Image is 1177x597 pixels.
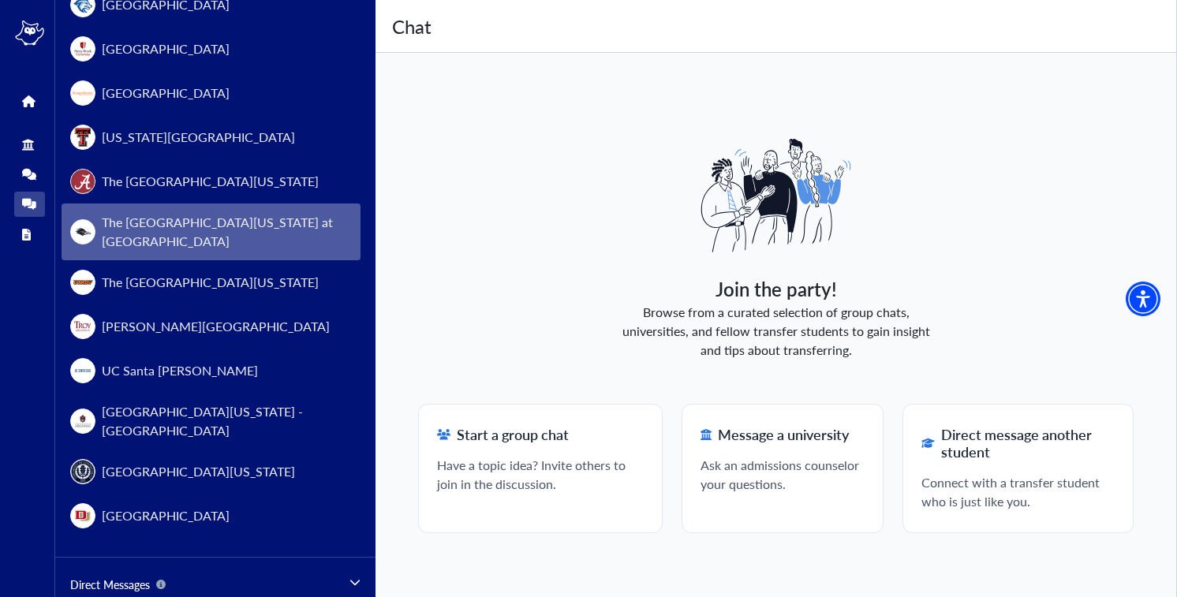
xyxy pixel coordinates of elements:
[701,426,865,443] h2: Message a university
[70,409,95,434] img: item-logo
[102,273,319,292] span: The [GEOGRAPHIC_DATA][US_STATE]
[70,314,95,339] img: item-logo
[15,21,45,46] img: logo
[437,426,644,443] h2: Start a group chat
[716,274,837,303] span: Join the party!
[70,169,95,194] img: item-logo
[437,456,644,494] span: Have a topic idea? Invite others to join in the discussion.
[70,459,95,484] img: item-logo
[102,462,295,481] span: [GEOGRAPHIC_DATA][US_STATE]
[102,128,295,147] span: [US_STATE][GEOGRAPHIC_DATA]
[62,115,361,159] button: item-logo[US_STATE][GEOGRAPHIC_DATA]
[62,71,361,115] button: item-logo[GEOGRAPHIC_DATA]
[1126,282,1160,316] div: Accessibility Menu
[701,456,865,494] span: Ask an admissions counselor your questions.
[62,494,361,538] button: item-logo[GEOGRAPHIC_DATA]
[62,393,361,450] button: item-logo[GEOGRAPHIC_DATA][US_STATE] - [GEOGRAPHIC_DATA]
[62,450,361,494] button: item-logo[GEOGRAPHIC_DATA][US_STATE]
[102,402,352,440] span: [GEOGRAPHIC_DATA][US_STATE] - [GEOGRAPHIC_DATA]
[622,303,930,360] span: Browse from a curated selection of group chats, universities, and fellow transfer students to gai...
[921,473,1115,511] span: Connect with a transfer student who is just like you.
[62,349,361,393] button: item-logoUC Santa [PERSON_NAME]
[70,36,95,62] img: item-logo
[70,576,166,593] span: Direct Messages
[102,506,230,525] span: [GEOGRAPHIC_DATA]
[70,219,95,244] img: item-logo
[62,304,361,349] button: item-logo[PERSON_NAME][GEOGRAPHIC_DATA]
[70,270,95,295] img: item-logo
[70,80,95,106] img: item-logo
[697,117,855,274] img: join-party
[921,426,1115,460] h2: Direct message another student
[70,358,95,383] img: item-logo
[70,125,95,150] img: item-logo
[62,27,361,71] button: item-logo[GEOGRAPHIC_DATA]
[102,317,330,336] span: [PERSON_NAME][GEOGRAPHIC_DATA]
[102,84,230,103] span: [GEOGRAPHIC_DATA]
[62,159,361,203] button: item-logoThe [GEOGRAPHIC_DATA][US_STATE]
[102,39,230,58] span: [GEOGRAPHIC_DATA]
[70,503,95,528] img: item-logo
[62,260,361,304] button: item-logoThe [GEOGRAPHIC_DATA][US_STATE]
[102,361,258,380] span: UC Santa [PERSON_NAME]
[102,172,319,191] span: The [GEOGRAPHIC_DATA][US_STATE]
[62,203,361,260] button: item-logoThe [GEOGRAPHIC_DATA][US_STATE] at [GEOGRAPHIC_DATA]
[102,213,352,251] span: The [GEOGRAPHIC_DATA][US_STATE] at [GEOGRAPHIC_DATA]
